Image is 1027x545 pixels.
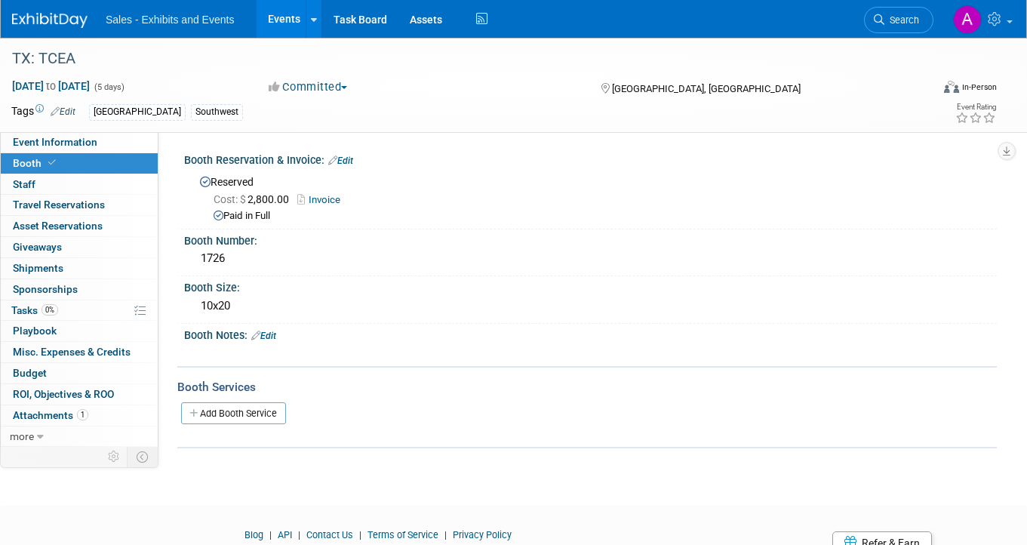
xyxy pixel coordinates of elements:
a: Event Information [1,132,158,152]
span: 1 [77,409,88,420]
div: In-Person [961,82,997,93]
span: Playbook [13,325,57,337]
span: | [266,529,275,540]
span: Shipments [13,262,63,274]
a: API [278,529,292,540]
a: Misc. Expenses & Credits [1,342,158,362]
td: Toggle Event Tabs [128,447,158,466]
span: 0% [42,304,58,316]
a: Blog [244,529,263,540]
div: Booth Number: [184,229,997,248]
a: Sponsorships [1,279,158,300]
span: Attachments [13,409,88,421]
a: Edit [51,106,75,117]
td: Personalize Event Tab Strip [101,447,128,466]
span: Sales - Exhibits and Events [106,14,234,26]
a: more [1,426,158,447]
span: more [10,430,34,442]
img: Format-Inperson.png [944,81,959,93]
a: Edit [328,155,353,166]
a: Staff [1,174,158,195]
span: Booth [13,157,59,169]
a: Edit [251,331,276,341]
span: Sponsorships [13,283,78,295]
a: Terms of Service [367,529,438,540]
td: Tags [11,103,75,121]
a: ROI, Objectives & ROO [1,384,158,405]
div: Booth Size: [184,276,997,295]
i: Booth reservation complete [48,159,56,167]
span: | [355,529,365,540]
span: Budget [13,367,47,379]
a: Playbook [1,321,158,341]
div: 1726 [195,247,985,270]
span: to [44,80,58,92]
span: Staff [13,178,35,190]
span: [DATE] [DATE] [11,79,91,93]
button: Committed [263,79,353,95]
span: Asset Reservations [13,220,103,232]
div: Event Format [851,79,997,101]
div: [GEOGRAPHIC_DATA] [89,104,186,120]
a: Attachments1 [1,405,158,426]
a: Search [864,7,933,33]
span: Event Information [13,136,97,148]
div: Booth Services [177,379,997,396]
a: Privacy Policy [453,529,512,540]
div: Booth Reservation & Invoice: [184,149,997,168]
a: Asset Reservations [1,216,158,236]
span: | [294,529,304,540]
span: | [441,529,450,540]
span: ROI, Objectives & ROO [13,388,114,400]
span: Giveaways [13,241,62,253]
div: Event Rating [955,103,996,111]
a: Add Booth Service [181,402,286,424]
img: Alexandra Horne [953,5,982,34]
span: Travel Reservations [13,199,105,211]
span: Cost: $ [214,193,248,205]
a: Giveaways [1,237,158,257]
a: Booth [1,153,158,174]
span: Search [884,14,919,26]
a: Invoice [297,194,348,205]
a: Contact Us [306,529,353,540]
a: Travel Reservations [1,195,158,215]
div: Paid in Full [214,209,985,223]
a: Budget [1,363,158,383]
img: ExhibitDay [12,13,88,28]
div: Southwest [191,104,243,120]
span: Tasks [11,304,58,316]
div: Booth Notes: [184,324,997,343]
a: Tasks0% [1,300,158,321]
div: 10x20 [195,294,985,318]
div: TX: TCEA [7,45,913,72]
div: Reserved [195,171,985,223]
a: Shipments [1,258,158,279]
span: [GEOGRAPHIC_DATA], [GEOGRAPHIC_DATA] [612,83,801,94]
span: (5 days) [93,82,125,92]
span: 2,800.00 [214,193,295,205]
span: Misc. Expenses & Credits [13,346,131,358]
